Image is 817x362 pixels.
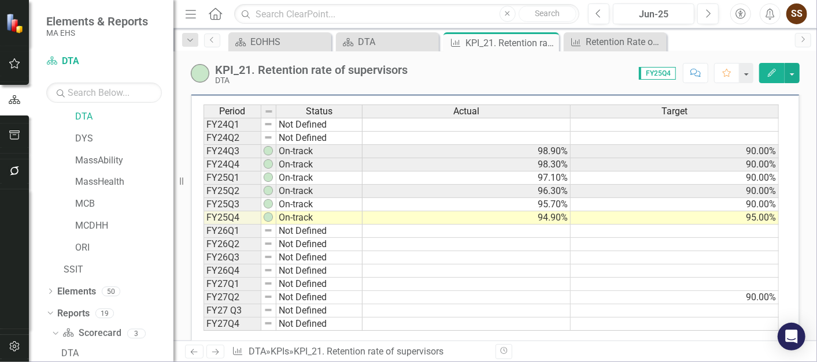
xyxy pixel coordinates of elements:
td: On-track [276,185,363,198]
td: Not Defined [276,225,363,238]
div: 3 [127,329,146,338]
td: FY24Q2 [204,132,261,145]
a: DTA [249,346,266,357]
input: Search ClearPoint... [234,4,579,24]
td: FY24Q3 [204,145,261,158]
td: Not Defined [276,238,363,251]
a: DTA [75,110,173,124]
td: Not Defined [276,264,363,278]
a: EOHHS [231,35,328,49]
span: Target [661,106,687,117]
span: Elements & Reports [46,14,148,28]
div: Jun-25 [617,8,690,21]
td: FY25Q4 [204,211,261,225]
td: On-track [276,211,363,225]
td: FY24Q1 [204,118,261,132]
small: MA EHS [46,28,148,38]
td: On-track [276,158,363,171]
div: » » [232,345,486,359]
img: ClearPoint Strategy [5,13,27,34]
td: Not Defined [276,132,363,145]
td: 90.00% [571,198,779,211]
a: DTA [46,55,162,68]
td: Not Defined [276,118,363,132]
a: Reports [57,307,90,320]
td: FY26Q3 [204,251,261,264]
a: MassAbility [75,154,173,167]
td: 98.90% [363,145,571,158]
a: MCB [75,197,173,211]
td: 94.90% [363,211,571,225]
a: ORI [75,241,173,255]
div: DTA [61,348,173,359]
span: Period [220,106,246,117]
img: p8JqxPHXvMQAAAABJRU5ErkJggg== [264,186,273,195]
td: On-track [276,145,363,158]
a: MassHealth [75,176,173,189]
td: Not Defined [276,318,363,331]
button: SS [786,3,807,24]
span: Search [535,9,560,18]
img: p8JqxPHXvMQAAAABJRU5ErkJggg== [264,159,273,169]
a: Elements [57,285,96,298]
div: KPI_21. Retention rate of supervisors [465,36,556,50]
a: DTA [339,35,436,49]
input: Search Below... [46,83,162,103]
td: FY26Q4 [204,264,261,278]
td: 98.30% [363,158,571,171]
td: 90.00% [571,185,779,198]
div: KPI_21. Retention rate of supervisors [294,346,443,357]
td: Not Defined [276,251,363,264]
button: Jun-25 [613,3,694,24]
a: KPIs [271,346,289,357]
img: 8DAGhfEEPCf229AAAAAElFTkSuQmCC [264,252,273,262]
span: Status [306,106,332,117]
img: 8DAGhfEEPCf229AAAAAElFTkSuQmCC [264,305,273,315]
div: Retention Rate of BERS Employees [586,35,664,49]
div: DTA [215,76,408,85]
td: 95.70% [363,198,571,211]
td: FY27Q2 [204,291,261,304]
img: p8JqxPHXvMQAAAABJRU5ErkJggg== [264,212,273,222]
div: 19 [95,308,114,318]
td: Not Defined [276,291,363,304]
a: MCDHH [75,219,173,233]
td: 96.30% [363,185,571,198]
td: FY26Q2 [204,238,261,251]
a: DYS [75,132,173,145]
div: DTA [358,35,436,49]
td: FY25Q1 [204,171,261,185]
a: Retention Rate of BERS Employees [567,35,664,49]
img: 8DAGhfEEPCf229AAAAAElFTkSuQmCC [264,107,273,116]
td: 95.00% [571,211,779,225]
img: 8DAGhfEEPCf229AAAAAElFTkSuQmCC [264,319,273,328]
td: FY25Q2 [204,185,261,198]
img: 8DAGhfEEPCf229AAAAAElFTkSuQmCC [264,226,273,235]
img: 8DAGhfEEPCf229AAAAAElFTkSuQmCC [264,133,273,142]
div: Open Intercom Messenger [778,323,805,350]
td: 90.00% [571,158,779,171]
td: FY27Q4 [204,318,261,331]
td: FY24Q4 [204,158,261,171]
img: p8JqxPHXvMQAAAABJRU5ErkJggg== [264,173,273,182]
span: Actual [453,106,479,117]
td: FY25Q3 [204,198,261,211]
a: Scorecard [62,327,121,340]
td: On-track [276,198,363,211]
img: 8DAGhfEEPCf229AAAAAElFTkSuQmCC [264,279,273,288]
img: 8DAGhfEEPCf229AAAAAElFTkSuQmCC [264,120,273,129]
td: FY26Q1 [204,225,261,238]
td: 90.00% [571,145,779,158]
td: 90.00% [571,291,779,304]
div: KPI_21. Retention rate of supervisors [215,64,408,76]
img: 8DAGhfEEPCf229AAAAAElFTkSuQmCC [264,292,273,301]
div: 50 [102,286,120,296]
a: SSIT [64,263,173,277]
div: EOHHS [250,35,328,49]
span: FY25Q4 [639,67,676,80]
td: 97.10% [363,171,571,185]
img: 8DAGhfEEPCf229AAAAAElFTkSuQmCC [264,239,273,248]
td: FY27 Q3 [204,304,261,318]
button: Search [519,6,576,22]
